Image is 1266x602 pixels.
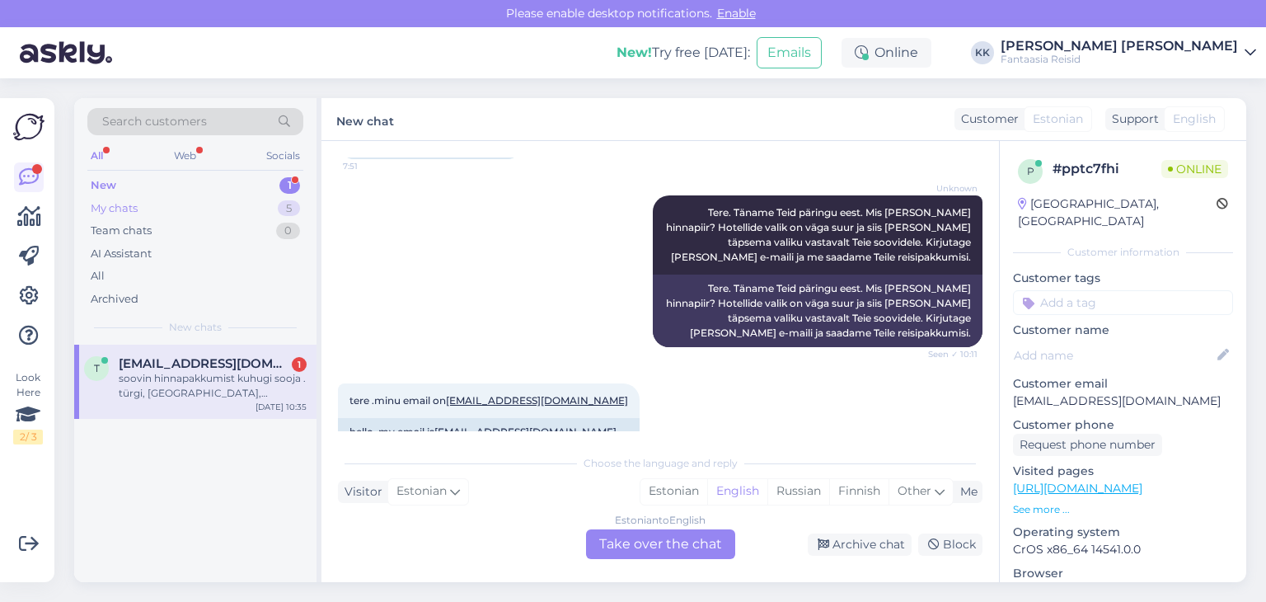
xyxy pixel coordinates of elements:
div: 0 [276,223,300,239]
span: 7:51 [343,160,405,172]
div: Look Here [13,370,43,444]
p: Customer name [1013,322,1233,339]
p: [EMAIL_ADDRESS][DOMAIN_NAME] [1013,393,1233,410]
p: Browser [1013,565,1233,582]
span: Unknown [916,182,978,195]
span: Estonian [1033,111,1083,128]
b: New! [617,45,652,60]
label: New chat [336,108,394,130]
div: 2 / 3 [13,430,43,444]
div: All [91,268,105,285]
div: Socials [263,145,303,167]
div: [PERSON_NAME] [PERSON_NAME] [1001,40,1238,53]
div: KK [971,41,994,64]
div: All [87,145,106,167]
span: t [94,362,100,374]
div: Russian [767,479,829,504]
div: # pptc7fhi [1053,159,1161,179]
div: Finnish [829,479,889,504]
div: [DATE] 10:35 [256,401,307,413]
input: Add a tag [1013,290,1233,315]
div: English [707,479,767,504]
img: Askly Logo [13,111,45,143]
div: Block [918,534,982,556]
div: Tere. Täname Teid päringu eest. Mis [PERSON_NAME] hinnapiir? Hotellide valik on väga suur ja siis... [653,275,982,347]
div: Choose the language and reply [338,456,982,471]
div: Fantaasia Reisid [1001,53,1238,66]
div: [GEOGRAPHIC_DATA], [GEOGRAPHIC_DATA] [1018,195,1217,230]
span: p [1027,165,1034,177]
div: Archive chat [808,534,912,556]
span: Search customers [102,113,207,130]
div: Request phone number [1013,434,1162,456]
span: Online [1161,160,1228,178]
span: New chats [169,320,222,335]
div: Support [1105,111,1159,128]
a: [PERSON_NAME] [PERSON_NAME]Fantaasia Reisid [1001,40,1256,66]
p: CrOS x86_64 14541.0.0 [1013,541,1233,558]
input: Add name [1014,346,1214,364]
p: See more ... [1013,502,1233,517]
p: Visited pages [1013,463,1233,480]
div: hello, my email is [338,418,640,446]
span: triin.lyys@mail.ee [119,356,290,371]
div: Estonian [640,479,707,504]
div: Online [842,38,931,68]
div: soovin hinnapakkumist kuhugi sooja . türgi, [GEOGRAPHIC_DATA], [GEOGRAPHIC_DATA], [119,371,307,401]
span: Tere. Täname Teid päringu eest. Mis [PERSON_NAME] hinnapiir? Hotellide valik on väga suur ja siis... [666,206,973,263]
div: 5 [278,200,300,217]
span: Seen ✓ 10:11 [916,348,978,360]
div: Estonian to English [615,513,706,528]
span: Estonian [396,482,447,501]
div: AI Assistant [91,246,152,262]
div: Web [171,145,199,167]
div: My chats [91,200,138,217]
span: English [1173,111,1216,128]
p: Customer phone [1013,416,1233,434]
div: 1 [279,177,300,194]
div: Archived [91,291,138,308]
div: Try free [DATE]: [617,43,750,63]
a: [URL][DOMAIN_NAME] [1013,481,1142,496]
p: Operating system [1013,524,1233,541]
div: 1 [292,357,307,372]
span: Other [898,483,931,498]
div: Customer [954,111,1019,128]
div: Visitor [338,483,382,501]
button: Emails [757,37,822,68]
a: [EMAIL_ADDRESS][DOMAIN_NAME] [446,394,628,407]
div: Team chats [91,223,152,239]
div: New [91,177,116,194]
div: Take over the chat [586,529,735,559]
div: Me [954,483,978,501]
p: Customer email [1013,375,1233,393]
div: Customer information [1013,245,1233,260]
p: Customer tags [1013,270,1233,287]
span: Enable [712,6,761,21]
span: tere .minu email on [349,394,628,407]
a: [EMAIL_ADDRESS][DOMAIN_NAME] [434,426,617,438]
